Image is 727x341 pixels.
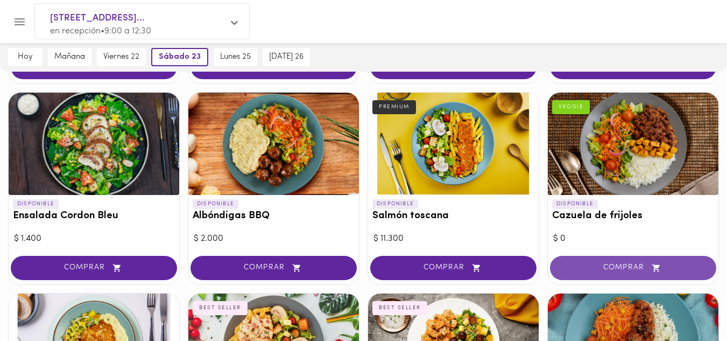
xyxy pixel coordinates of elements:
span: viernes 22 [103,52,139,62]
div: $ 1.400 [14,233,174,245]
span: sábado 23 [159,52,201,62]
div: $ 2.000 [194,233,354,245]
button: COMPRAR [370,256,537,280]
iframe: Messagebird Livechat Widget [665,279,716,330]
span: hoy [15,52,36,62]
span: [DATE] 26 [269,52,303,62]
button: COMPRAR [11,256,177,280]
button: Menu [6,9,33,35]
div: Albóndigas BBQ [188,93,359,195]
h3: Cazuela de frijoles [552,211,714,222]
div: BEST SELLER [193,301,248,315]
p: DISPONIBLE [372,199,418,209]
span: COMPRAR [563,263,703,273]
span: [STREET_ADDRESS]... [50,11,223,25]
p: DISPONIBLE [193,199,238,209]
div: PREMIUM [372,100,416,114]
button: mañana [48,48,91,66]
button: COMPRAR [550,256,716,280]
h3: Salmón toscana [372,211,534,222]
h3: Albóndigas BBQ [193,211,355,222]
h3: Ensalada Cordon Bleu [13,211,175,222]
button: hoy [8,48,43,66]
div: $ 11.300 [373,233,533,245]
p: DISPONIBLE [552,199,598,209]
button: lunes 25 [214,48,257,66]
div: Salmón toscana [368,93,539,195]
div: Cazuela de frijoles [548,93,718,195]
button: sábado 23 [151,48,208,66]
button: COMPRAR [190,256,357,280]
span: COMPRAR [204,263,343,273]
button: viernes 22 [97,48,146,66]
button: [DATE] 26 [263,48,310,66]
div: BEST SELLER [372,301,427,315]
p: DISPONIBLE [13,199,59,209]
div: VEGGIE [552,100,590,114]
span: COMPRAR [384,263,523,273]
span: mañana [54,52,85,62]
div: Ensalada Cordon Bleu [9,93,179,195]
div: $ 0 [553,233,713,245]
span: en recepción • 9:00 a 12:30 [50,27,151,36]
span: lunes 25 [220,52,251,62]
span: COMPRAR [24,263,164,273]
